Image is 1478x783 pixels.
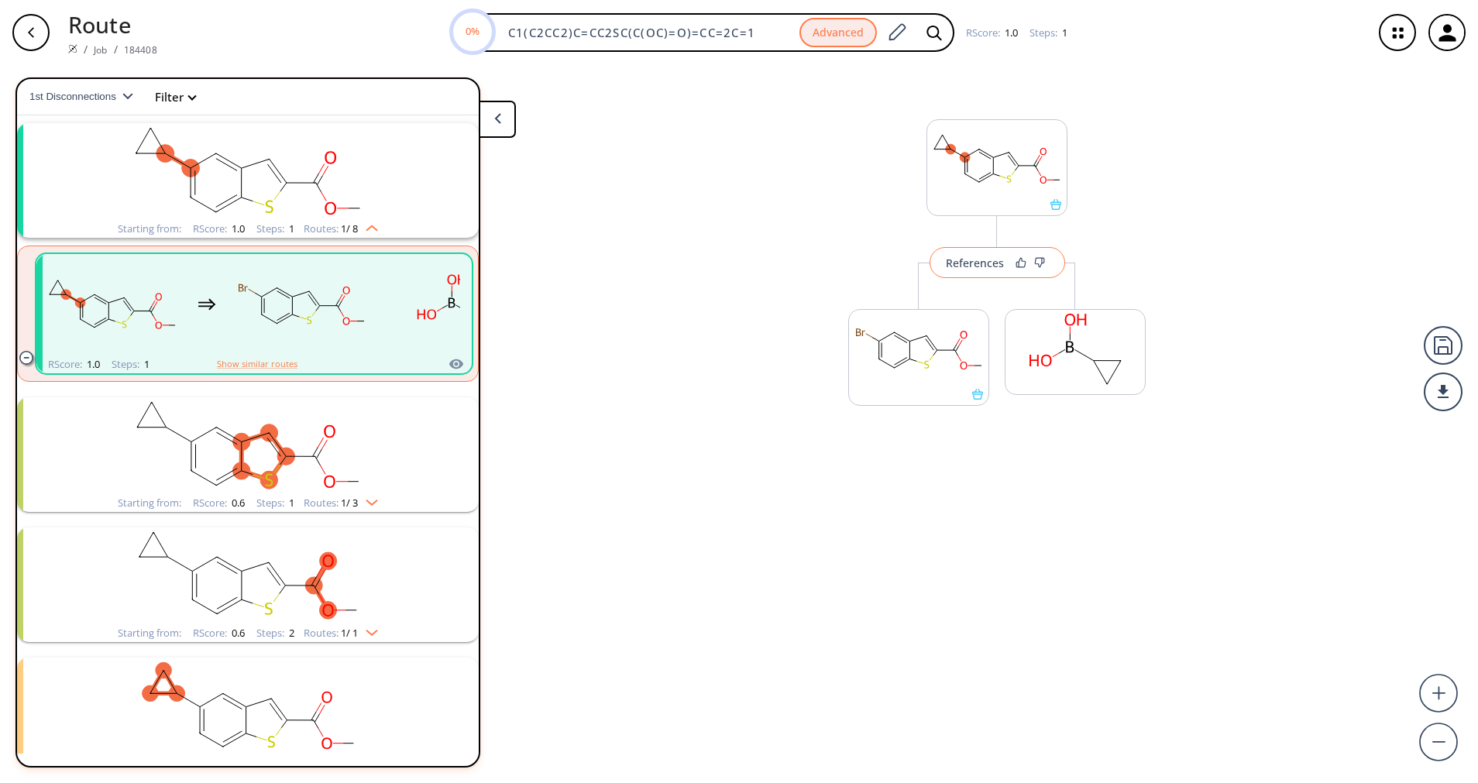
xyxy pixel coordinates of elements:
button: References [930,247,1065,278]
li: / [114,41,118,57]
a: 184408 [124,43,157,57]
button: Filter [146,91,195,103]
span: 1 / 3 [341,498,358,508]
span: 1.0 [84,357,100,371]
span: 0.6 [229,626,245,640]
div: Routes: [304,628,378,638]
div: RScore : [193,498,245,508]
div: RScore : [966,28,1018,38]
span: 1 [142,357,150,371]
li: / [84,41,88,57]
svg: COC(=O)c1cc2cc(C3CC3)ccc2s1 [46,397,449,494]
span: 0.6 [229,496,245,510]
img: Spaya logo [68,44,77,53]
button: Show similar routes [217,357,297,371]
div: Steps : [256,628,294,638]
div: Starting from: [118,224,181,234]
svg: OB(O)C1CC1 [1005,310,1145,389]
div: RScore : [193,224,245,234]
span: 1.0 [229,222,245,235]
a: Job [94,43,107,57]
svg: COC(=O)c1cc2cc(C3CC3)ccc2s1 [43,256,182,353]
svg: COC(=O)c1cc2cc(C3CC3)ccc2s1 [46,123,449,220]
span: 1 / 8 [341,224,358,234]
div: Starting from: [118,498,181,508]
p: Route [68,8,157,41]
input: Enter SMILES [499,25,799,40]
span: 1 [287,222,294,235]
svg: COC(=O)c1cc2cc(C3CC3)ccc2s1 [927,120,1067,199]
span: 1 [1060,26,1067,39]
div: Steps : [256,498,294,508]
text: 0% [466,24,479,38]
svg: COC(=O)c1cc2cc(C3CC3)ccc2s1 [46,658,449,754]
div: RScore : [193,628,245,638]
div: Steps : [1029,28,1067,38]
button: 1st Disconnections [29,78,146,115]
svg: COC(=O)c1cc2cc(Br)ccc2s1 [232,256,371,353]
div: Routes: [304,224,378,234]
svg: COC(=O)c1cc2cc(C3CC3)ccc2s1 [46,527,449,624]
button: Advanced [799,18,877,48]
div: Starting from: [118,628,181,638]
div: Steps : [112,359,150,369]
svg: OB(O)C1CC1 [387,256,526,353]
div: References [946,258,1004,268]
div: Steps : [256,224,294,234]
svg: COC(=O)c1cc2cc(Br)ccc2s1 [849,310,988,389]
img: Down [358,493,378,506]
div: RScore : [48,359,100,369]
img: Down [358,623,378,636]
span: 1 [287,496,294,510]
span: 1.0 [1002,26,1018,39]
div: Routes: [304,498,378,508]
span: 2 [287,626,294,640]
span: 1st Disconnections [29,91,122,102]
span: 1 / 1 [341,628,358,638]
img: Up [358,219,378,232]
